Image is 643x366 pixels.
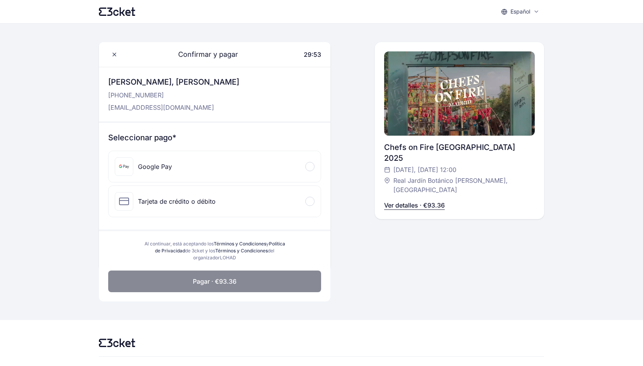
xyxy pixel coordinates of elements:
[108,90,239,100] p: [PHONE_NUMBER]
[138,197,216,206] div: Tarjeta de crédito o débito
[384,201,445,210] p: Ver detalles · €93.36
[215,248,268,254] a: Términos y Condiciones
[169,49,238,60] span: Confirmar y pagar
[393,176,527,194] span: Real Jardín Botánico [PERSON_NAME], [GEOGRAPHIC_DATA]
[108,132,321,143] h3: Seleccionar pago*
[138,162,172,171] div: Google Pay
[193,277,236,286] span: Pagar · €93.36
[142,240,287,261] div: Al continuar, está aceptando los y de 3cket y los del organizador
[393,165,456,174] span: [DATE], [DATE] 12:00
[384,142,535,163] div: Chefs on Fire [GEOGRAPHIC_DATA] 2025
[304,51,321,58] span: 29:53
[108,103,239,112] p: [EMAIL_ADDRESS][DOMAIN_NAME]
[510,8,530,15] p: Español
[108,77,239,87] h3: [PERSON_NAME], [PERSON_NAME]
[214,241,266,247] a: Términos y Condiciones
[220,255,236,260] span: LOHAD
[108,271,321,292] button: Pagar · €93.36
